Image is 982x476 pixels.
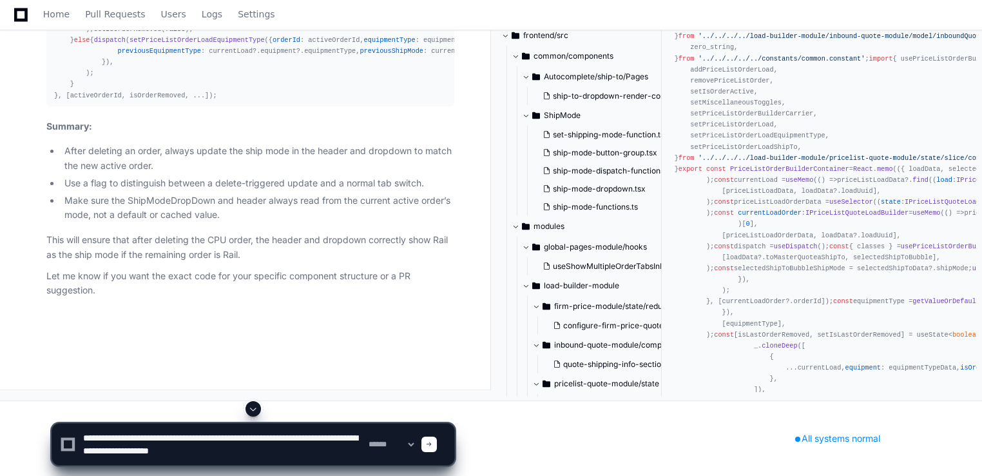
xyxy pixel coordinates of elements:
[698,55,865,63] span: '../../../../../constants/common.constant'
[714,209,734,217] span: const
[161,10,186,18] span: Users
[512,28,519,43] svg: Directory
[548,317,686,335] button: configure-firm-price-quote-reducer.ts
[501,25,652,46] button: frontend/src
[543,394,693,415] button: reducer
[679,32,695,40] span: from
[512,216,662,237] button: modules
[532,69,540,84] svg: Directory
[952,331,980,339] span: boolean
[793,297,821,305] span: orderId
[714,176,734,184] span: const
[537,198,673,216] button: ship-mode-functions.ts
[532,296,683,317] button: firm-price-module/state/reducer
[785,176,813,184] span: useMemo
[936,176,952,184] span: load
[118,47,201,55] span: previousEquipmentType
[738,209,802,217] span: currentLoadOrder
[714,331,734,339] span: const
[532,373,683,394] button: pricelist-quote-module/state
[512,46,662,66] button: common/components
[936,264,968,272] span: shipMode
[61,176,454,191] li: Use a flag to distinguish between a delete-triggered update and a normal tab switch.
[714,198,734,206] span: const
[762,342,797,350] span: cloneDeep
[554,301,675,312] span: firm-price-module/state/reducer
[912,297,980,305] span: getValueOrDefault
[260,47,296,55] span: equipment
[522,48,530,64] svg: Directory
[532,278,540,293] svg: Directory
[43,10,70,18] span: Home
[553,202,638,212] span: ship-mode-functions.ts
[774,243,818,250] span: useDispatch
[553,130,664,140] span: set-shipping-mode-function.ts
[881,198,901,206] span: state
[534,51,613,61] span: common/components
[85,10,145,18] span: Pull Requests
[679,154,695,162] span: from
[912,176,929,184] span: find
[841,187,872,195] span: loadUuid
[829,243,849,250] span: const
[522,237,673,257] button: global-pages-module/hooks
[522,275,673,296] button: load-builder-module
[46,269,454,299] p: Let me know if you want the exact code for your specific component structure or a PR suggestion.
[537,257,675,275] button: useShowMultipleOrderTabsInProgress.tsx
[364,36,416,44] span: equipmentType
[554,379,659,389] span: pricelist-quote-module/state
[553,91,706,101] span: ship-to-dropdown-render-component.tsx
[202,10,222,18] span: Logs
[94,25,162,33] span: setIsOrderRemoved
[945,209,965,217] span: () =>
[765,253,845,261] span: toMasterQuoteaShipTo
[238,10,274,18] span: Settings
[522,105,673,126] button: ShipMode
[563,321,704,331] span: configure-firm-price-quote-reducer.ts
[554,340,683,350] span: inbound-quote-module/components
[553,148,657,158] span: ship-mode-button-group.tsx
[706,165,726,173] span: const
[553,166,673,176] span: ship-mode-dispatch-functions.ts
[833,297,853,305] span: const
[817,176,837,184] span: () =>
[912,209,940,217] span: useMemo
[46,121,92,132] strong: Summary:
[845,364,881,372] span: equipment
[869,55,893,63] span: import
[544,242,647,252] span: global-pages-module/hooks
[714,243,734,250] span: const
[730,165,849,173] span: PriceListOrderBuilderContainer
[746,220,750,228] span: 0
[861,232,892,239] span: loadUuid
[853,165,873,173] span: React
[537,162,673,180] button: ship-mode-dispatch-functions.ts
[543,337,550,353] svg: Directory
[679,55,695,63] span: from
[61,193,454,223] li: Make sure the ShipModeDropDown and header always read from the current active order’s mode, not a...
[130,36,264,44] span: setPriceListOrderLoadEquipmentType
[523,30,568,41] span: frontend/src
[94,36,126,44] span: dispatch
[805,209,909,217] span: IPriceListQuoteLoadBuilder
[537,87,675,105] button: ship-to-dropdown-render-component.tsx
[532,239,540,255] svg: Directory
[679,165,702,173] span: export
[166,25,186,33] span: false
[537,126,673,144] button: set-shipping-mode-function.ts
[532,335,683,355] button: inbound-quote-module/components
[553,184,646,194] span: ship-mode-dropdown.tsx
[61,144,454,174] li: After deleting an order, always update the ship mode in the header and dropdown to match the new ...
[46,233,454,263] p: This will ensure that after deleting the CPU order, the header and dropdown correctly show Rail a...
[829,198,873,206] span: useSelector
[877,165,893,173] span: memo
[563,359,679,370] span: quote-shipping-info-section.tsx
[548,355,679,373] button: quote-shipping-info-section.tsx
[543,376,550,392] svg: Directory
[534,221,564,232] span: modules
[273,36,300,44] span: orderId
[537,144,673,162] button: ship-mode-button-group.tsx
[74,36,90,44] span: else
[544,281,619,291] span: load-builder-module
[522,66,673,87] button: Autocomplete/ship-to/Pages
